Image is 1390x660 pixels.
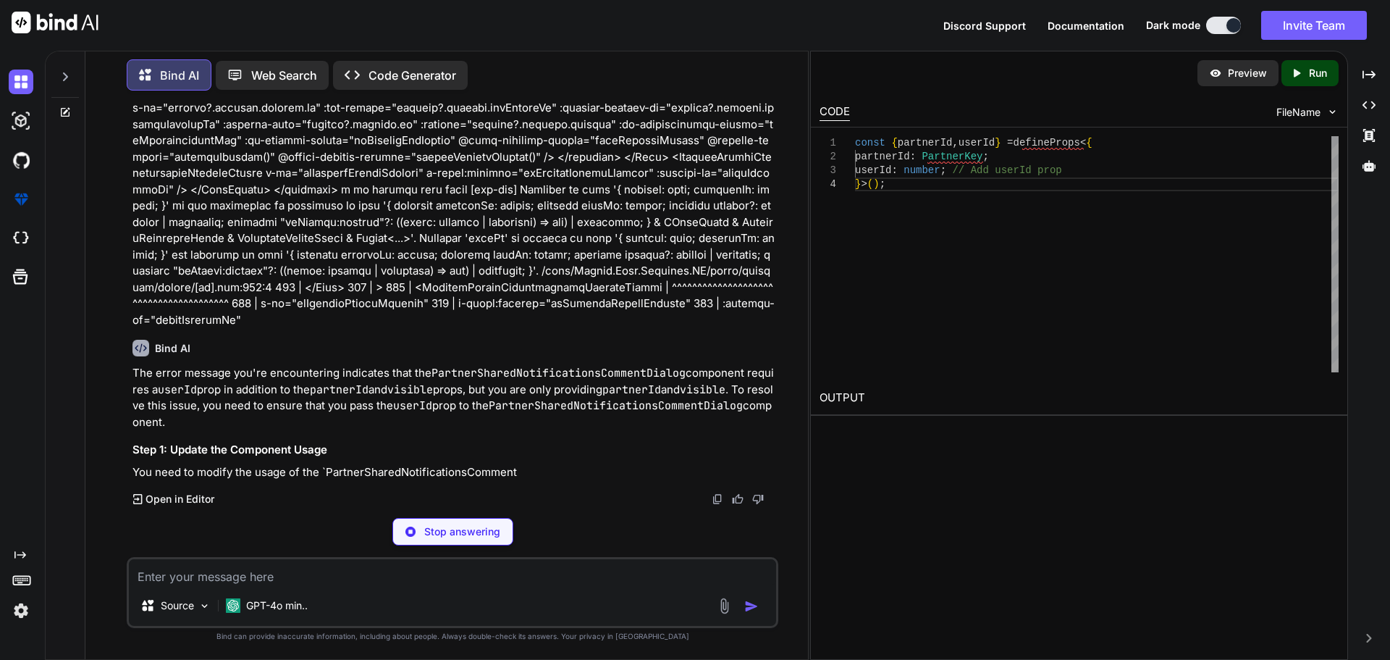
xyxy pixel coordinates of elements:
span: , [952,137,958,149]
img: preview [1209,67,1222,80]
img: Pick Models [198,600,211,612]
img: Bind AI [12,12,98,33]
span: Dark mode [1146,18,1200,33]
div: 3 [820,164,836,177]
span: // Add userId prop [952,164,1061,176]
span: ( [867,178,872,190]
code: PartnerSharedNotificationsCommentDialog [489,398,743,413]
p: Bind can provide inaccurate information, including about people. Always double-check its answers.... [127,631,778,642]
span: { [1086,137,1092,149]
p: Stop answering [424,525,500,539]
button: Documentation [1048,18,1124,33]
code: userId [393,398,432,413]
span: = [1007,137,1013,149]
code: partnerId [602,383,661,397]
img: darkAi-studio [9,109,33,133]
span: Discord Support [943,20,1026,32]
span: > [861,178,867,190]
span: ; [982,151,988,162]
h3: Step 1: Update the Component Usage [132,442,775,459]
span: } [855,178,861,190]
span: : [909,151,915,162]
span: : [891,164,897,176]
code: userId [158,383,197,397]
img: attachment [716,598,733,614]
div: 1 [820,136,836,150]
h2: OUTPUT [811,381,1347,415]
img: dislike [752,493,764,505]
img: githubDark [9,148,33,172]
span: } [995,137,1001,149]
p: Preview [1228,66,1267,80]
span: userId [959,137,995,149]
code: PartnerSharedNotificationsCommentDialog [431,366,686,380]
span: partnerId [897,137,952,149]
span: ; [879,178,885,190]
p: Bind AI [160,67,199,84]
img: icon [744,599,759,614]
img: settings [9,598,33,623]
span: PartnerKey [922,151,982,162]
p: You need to modify the usage of the `PartnerSharedNotificationsComment [132,464,775,481]
img: like [732,493,744,505]
p: GPT-4o min.. [246,598,308,613]
img: premium [9,187,33,212]
button: Invite Team [1261,11,1367,40]
p: Source [161,598,194,613]
div: CODE [820,104,850,121]
p: Web Search [251,67,317,84]
p: Run [1309,66,1327,80]
code: visible [680,383,725,397]
img: darkChat [9,70,33,94]
button: Discord Support [943,18,1026,33]
span: FileName [1276,105,1320,120]
code: visible [387,383,433,397]
span: Documentation [1048,20,1124,32]
p: Code Generator [368,67,456,84]
div: 4 [820,177,836,191]
span: { [891,137,897,149]
img: copy [712,493,723,505]
span: partnerId [855,151,910,162]
img: chevron down [1326,106,1339,118]
code: partnerId [310,383,368,397]
p: The error message you're encountering indicates that the component requires a prop in addition to... [132,365,775,430]
span: defineProps [1013,137,1079,149]
img: cloudideIcon [9,226,33,251]
span: ) [873,178,879,190]
p: Open in Editor [146,492,214,506]
span: ; [940,164,945,176]
img: GPT-4o mini [226,598,240,613]
span: const [855,137,885,149]
span: < [1080,137,1086,149]
div: 2 [820,150,836,164]
span: userId [855,164,891,176]
h6: Bind AI [155,341,190,356]
span: number [903,164,940,176]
